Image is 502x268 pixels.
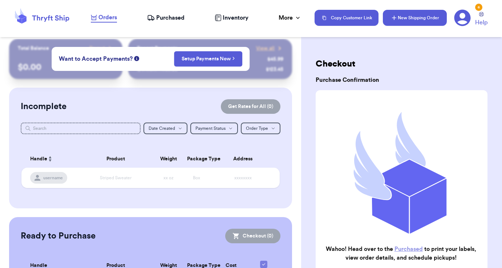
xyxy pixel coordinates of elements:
[223,13,248,22] span: Inventory
[475,4,482,11] div: 6
[225,229,280,243] button: Checkout (0)
[174,51,243,67] button: Setup Payments Now
[21,230,96,242] h2: Ready to Purchase
[256,45,283,52] a: View all
[91,13,117,23] a: Orders
[21,123,141,134] input: Search
[100,176,131,180] span: Striped Sweater
[47,155,53,163] button: Sort ascending
[383,10,447,26] button: New Shipping Order
[137,45,177,52] p: Recent Payments
[59,55,133,63] span: Want to Accept Payments?
[183,150,210,168] th: Package Type
[182,55,235,63] a: Setup Payments Now
[143,123,187,134] button: Date Created
[475,18,487,27] span: Help
[321,245,480,262] h2: Wahoo! Head over to the to print your labels, view order details, and schedule pickups!
[43,175,63,181] span: username
[241,123,280,134] button: Order Type
[30,155,47,163] span: Handle
[193,176,200,180] span: Box
[89,45,114,52] a: Payout
[89,45,105,52] span: Payout
[315,10,378,26] button: Copy Customer Link
[195,126,226,131] span: Payment Status
[210,150,280,168] th: Address
[149,126,175,131] span: Date Created
[98,13,117,22] span: Orders
[147,13,185,22] a: Purchased
[246,126,268,131] span: Order Type
[18,45,49,52] p: Total Balance
[21,101,66,112] h2: Incomplete
[234,176,252,180] span: xxxxxxxx
[215,13,248,22] a: Inventory
[190,123,238,134] button: Payment Status
[163,176,174,180] span: xx oz
[279,13,301,22] div: More
[316,58,487,70] h2: Checkout
[77,150,155,168] th: Product
[156,13,185,22] span: Purchased
[155,150,182,168] th: Weight
[266,66,283,73] div: $ 123.45
[394,246,423,252] a: Purchased
[267,56,283,63] div: $ 45.99
[256,45,275,52] span: View all
[454,9,471,26] a: 6
[316,76,487,84] h3: Purchase Confirmation
[18,61,114,73] p: $ 0.00
[475,12,487,27] a: Help
[221,99,280,114] button: Get Rates for All (0)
